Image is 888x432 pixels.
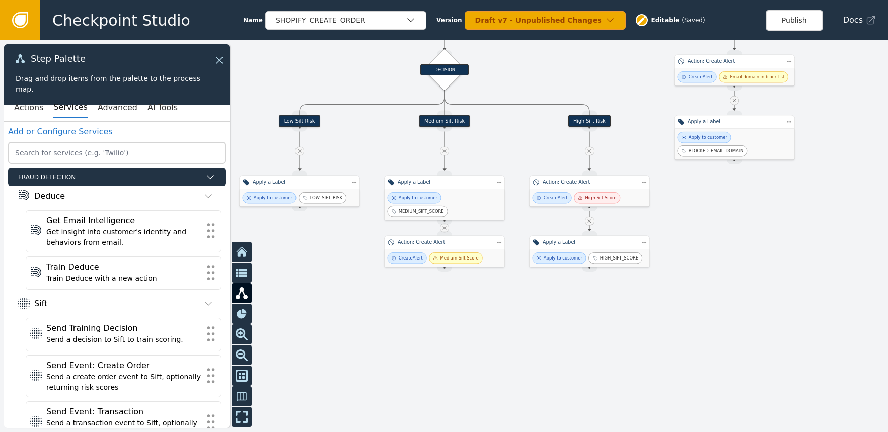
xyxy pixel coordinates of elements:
a: Add or Configure Services [8,127,113,136]
div: Deduce [34,190,65,202]
button: Draft v7 - Unpublished Changes [465,11,626,30]
div: Apply to customer [544,255,582,262]
div: Medium Sift Score [440,255,479,262]
button: Services [53,97,87,118]
div: Apply to customer [399,195,437,201]
button: Advanced [98,97,137,118]
div: Create Alert [689,74,713,80]
input: Search for services (e.g. 'Twilio') [8,142,226,164]
div: Drag and drop items from the palette to the process map. [16,73,218,95]
div: MEDIUM_SIFT_SCORE [399,208,444,215]
div: Action: Create Alert [688,58,781,65]
div: SHOPIFY_CREATE_ORDER [276,15,406,26]
div: Create Alert [544,195,568,201]
div: Send Event: Create Order [46,360,201,372]
a: Docs [843,14,876,26]
div: Send a decision to Sift to train scoring. [46,334,201,345]
button: Publish [766,10,823,31]
div: High Sift Risk [568,115,611,127]
div: Get insight into customer's identity and behaviors from email. [46,227,201,248]
div: ( Saved ) [682,16,705,25]
div: Draft v7 - Unpublished Changes [475,15,605,26]
div: Apply a Label [688,118,781,125]
div: Sift [34,298,47,310]
div: Create Alert [399,255,423,262]
span: Docs [843,14,863,26]
div: Email domain in block list [730,74,785,80]
div: BLOCKED_EMAIL_DOMAIN [689,148,744,154]
div: Apply a Label [543,239,636,246]
div: Action: Create Alert [398,239,491,246]
div: Apply to customer [254,195,292,201]
div: Low Sift Risk [279,115,320,127]
div: Apply a Label [398,179,491,186]
div: Send Training Decision [46,322,201,334]
span: Fraud Detection [18,172,201,182]
div: Send a create order event to Sift, optionally returning risk scores [46,372,201,393]
div: HIGH_SIFT_SCORE [600,255,639,262]
div: Apply a Label [253,179,346,186]
span: Editable [651,16,680,25]
div: Medium Sift Risk [419,115,470,127]
div: Train Deduce with a new action [46,273,201,284]
span: Version [436,16,462,25]
span: Checkpoint Studio [52,9,190,32]
button: SHOPIFY_CREATE_ORDER [265,11,426,30]
div: LOW_SIFT_RISK [310,195,342,201]
span: Step Palette [31,54,86,63]
div: Send Event: Transaction [46,406,201,418]
div: Train Deduce [46,261,201,273]
button: Actions [14,97,43,118]
div: Get Email Intelligence [46,215,201,227]
button: AI Tools [147,97,178,118]
div: Action: Create Alert [543,179,636,186]
div: Apply to customer [689,134,727,141]
div: DECISION [420,64,469,75]
div: High Sift Score [585,195,617,201]
span: Name [243,16,263,25]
